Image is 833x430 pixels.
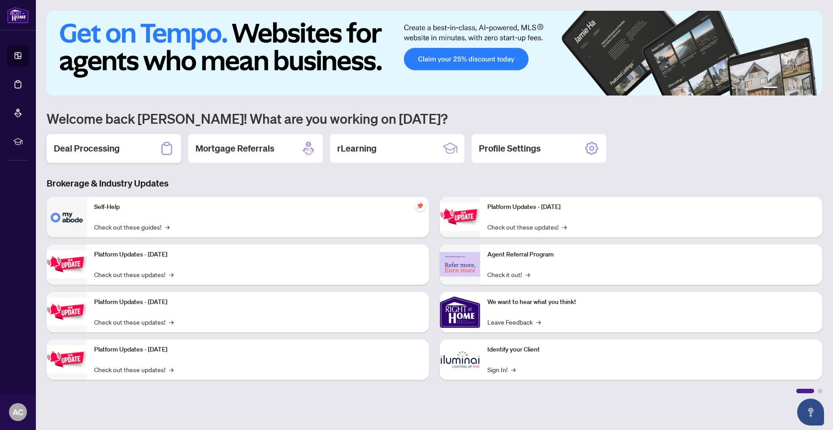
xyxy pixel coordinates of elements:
h1: Welcome back [PERSON_NAME]! What are you working on [DATE]? [47,110,822,127]
a: Check out these updates!→ [487,222,567,232]
p: Platform Updates - [DATE] [487,202,815,212]
p: Platform Updates - [DATE] [94,297,422,307]
img: Platform Updates - July 8, 2025 [47,345,87,374]
button: 4 [795,87,799,90]
img: Self-Help [47,197,87,237]
span: AC [13,406,23,418]
p: Self-Help [94,202,422,212]
h2: Deal Processing [54,142,120,155]
img: Platform Updates - June 23, 2025 [440,203,480,231]
span: → [525,269,530,279]
a: Check out these updates!→ [94,317,174,327]
p: Agent Referral Program [487,250,815,260]
img: logo [7,7,29,23]
img: Platform Updates - July 21, 2025 [47,298,87,326]
button: 3 [788,87,792,90]
img: We want to hear what you think! [440,292,480,332]
p: Platform Updates - [DATE] [94,250,422,260]
span: pushpin [415,200,425,211]
img: Slide 0 [47,11,822,96]
p: Platform Updates - [DATE] [94,345,422,355]
span: → [169,317,174,327]
span: → [562,222,567,232]
img: Agent Referral Program [440,252,480,277]
h2: rLearning [337,142,377,155]
a: Check it out!→ [487,269,530,279]
img: Identify your Client [440,339,480,380]
span: → [511,365,516,374]
button: 2 [781,87,785,90]
a: Sign In!→ [487,365,516,374]
a: Check out these updates!→ [94,365,174,374]
a: Leave Feedback→ [487,317,541,327]
span: → [169,269,174,279]
h2: Profile Settings [479,142,541,155]
a: Check out these updates!→ [94,269,174,279]
a: Check out these guides!→ [94,222,169,232]
button: 1 [763,87,777,90]
h3: Brokerage & Industry Updates [47,177,822,190]
p: We want to hear what you think! [487,297,815,307]
span: → [165,222,169,232]
button: 5 [803,87,806,90]
span: → [536,317,541,327]
p: Identify your Client [487,345,815,355]
span: → [169,365,174,374]
img: Platform Updates - September 16, 2025 [47,250,87,278]
button: 6 [810,87,813,90]
button: Open asap [797,399,824,426]
h2: Mortgage Referrals [195,142,274,155]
